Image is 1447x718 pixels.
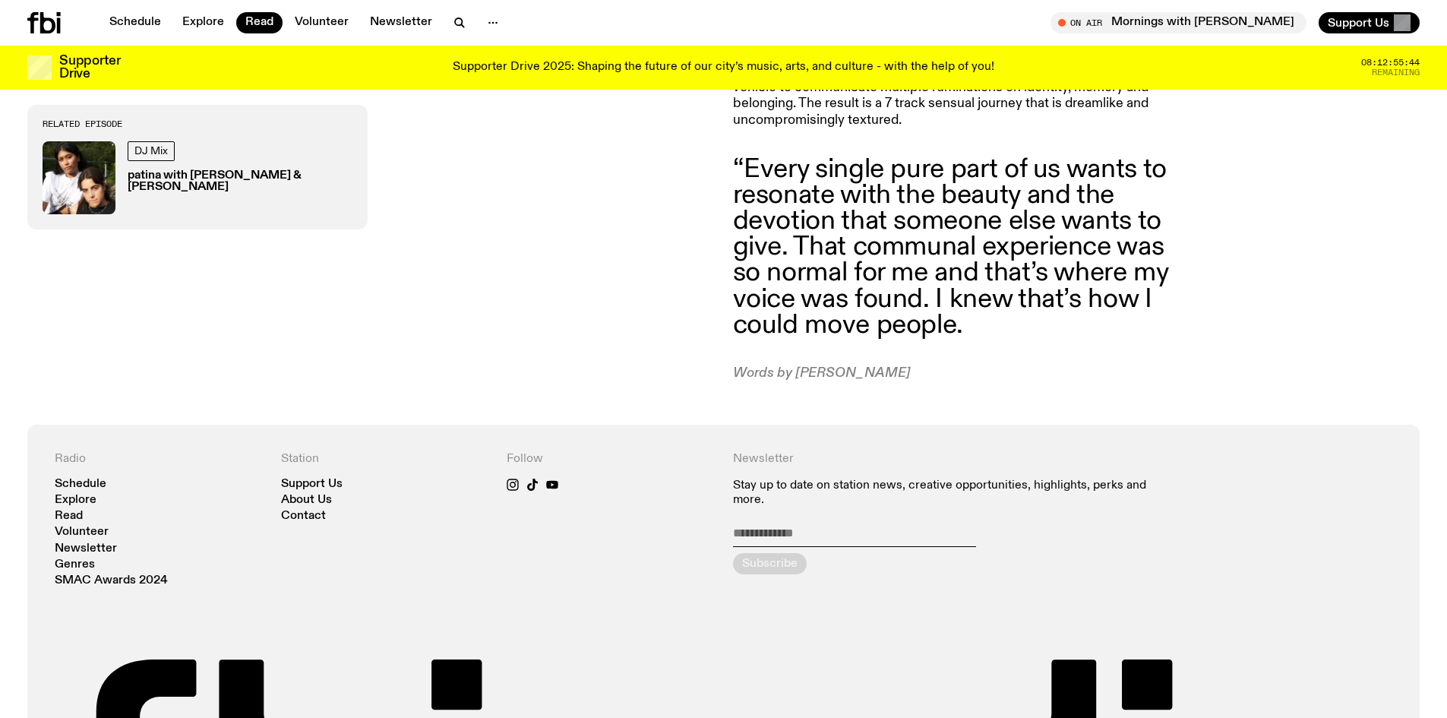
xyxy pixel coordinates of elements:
[286,12,358,33] a: Volunteer
[55,543,117,555] a: Newsletter
[507,452,715,467] h4: Follow
[1372,68,1420,77] span: Remaining
[1328,16,1389,30] span: Support Us
[281,495,332,506] a: About Us
[281,511,326,522] a: Contact
[100,12,170,33] a: Schedule
[55,575,168,587] a: SMAC Awards 2024
[733,479,1167,508] p: Stay up to date on station news, creative opportunities, highlights, perks and more.
[733,553,807,574] button: Subscribe
[361,12,441,33] a: Newsletter
[733,157,1171,338] blockquote: “Every single pure part of us wants to resonate with the beauty and the devotion that someone els...
[55,452,263,467] h4: Radio
[128,170,352,193] h3: patina with [PERSON_NAME] & [PERSON_NAME]
[733,365,1171,382] p: Words by [PERSON_NAME]
[55,559,95,571] a: Genres
[55,479,106,490] a: Schedule
[1319,12,1420,33] button: Support Us
[281,452,489,467] h4: Station
[43,120,352,128] h3: Related Episode
[281,479,343,490] a: Support Us
[59,55,120,81] h3: Supporter Drive
[236,12,283,33] a: Read
[43,141,352,214] a: DJ Mixpatina with [PERSON_NAME] & [PERSON_NAME]
[1361,59,1420,67] span: 08:12:55:44
[55,511,83,522] a: Read
[453,61,994,74] p: Supporter Drive 2025: Shaping the future of our city’s music, arts, and culture - with the help o...
[55,495,96,506] a: Explore
[733,452,1167,467] h4: Newsletter
[173,12,233,33] a: Explore
[1050,12,1306,33] button: On AirMornings with [PERSON_NAME]
[55,527,109,538] a: Volunteer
